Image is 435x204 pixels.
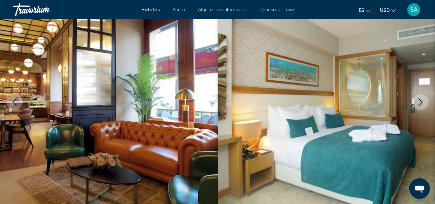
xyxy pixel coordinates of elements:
a: Aéreo [173,7,185,12]
button: Extra navigation items [286,5,294,15]
a: Hoteles [141,7,160,12]
button: Previous image [6,94,23,110]
span: USD [380,8,390,13]
span: es [359,8,364,13]
a: Travorium [13,3,135,16]
iframe: Button to launch messaging window [409,178,430,199]
button: User Menu [405,3,422,16]
button: Change currency [380,5,396,15]
button: Next image [412,94,429,110]
button: Change language [359,5,370,15]
span: SA [410,6,418,13]
a: Alquiler de automóviles [198,7,248,12]
a: Cruceros [260,7,280,12]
